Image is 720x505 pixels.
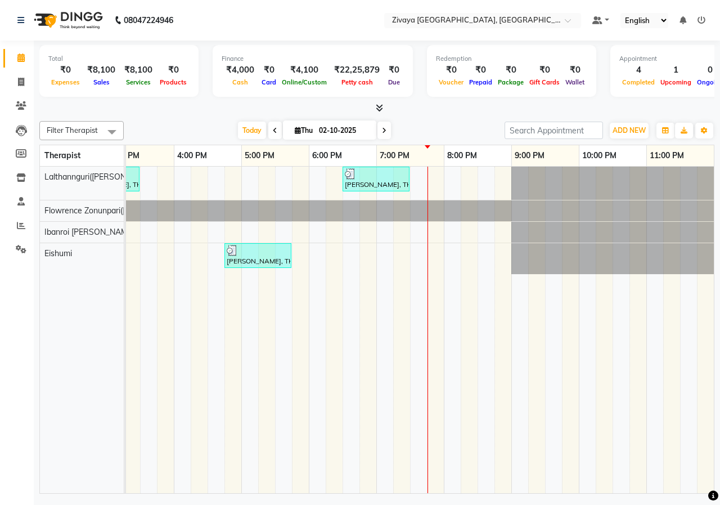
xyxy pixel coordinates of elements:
[505,122,603,139] input: Search Appointment
[466,78,495,86] span: Prepaid
[562,78,587,86] span: Wallet
[279,64,330,77] div: ₹4,100
[279,78,330,86] span: Online/Custom
[495,64,526,77] div: ₹0
[385,78,403,86] span: Due
[124,5,173,36] b: 08047224946
[226,245,290,266] div: [PERSON_NAME], TK04, 04:45 PM-05:45 PM, Swedish De-Stress - 60 Mins
[344,168,408,190] div: [PERSON_NAME], TK05, 06:30 PM-07:30 PM, Swedish De-Stress - 60 Mins
[526,78,562,86] span: Gift Cards
[512,148,547,164] a: 9:00 PM
[658,78,694,86] span: Upcoming
[444,148,480,164] a: 8:00 PM
[619,64,658,77] div: 4
[658,64,694,77] div: 1
[242,148,277,164] a: 5:00 PM
[495,78,526,86] span: Package
[47,126,98,135] span: Filter Therapist
[44,248,72,258] span: Eishumi
[466,64,495,77] div: ₹0
[579,148,619,164] a: 10:00 PM
[44,227,134,237] span: Ibanroi [PERSON_NAME]
[610,123,649,138] button: ADD NEW
[259,64,279,77] div: ₹0
[309,148,345,164] a: 6:00 PM
[238,122,266,139] span: Today
[44,205,188,216] span: Flowrence Zonunpari([PERSON_NAME])
[330,64,384,77] div: ₹22,25,879
[339,78,376,86] span: Petty cash
[229,78,251,86] span: Cash
[91,78,112,86] span: Sales
[44,172,157,182] span: Lalthannguri([PERSON_NAME])
[384,64,404,77] div: ₹0
[174,148,210,164] a: 4:00 PM
[436,78,466,86] span: Voucher
[613,126,646,135] span: ADD NEW
[48,64,83,77] div: ₹0
[222,54,404,64] div: Finance
[292,126,316,135] span: Thu
[526,64,562,77] div: ₹0
[562,64,587,77] div: ₹0
[316,122,372,139] input: 2025-10-02
[120,64,157,77] div: ₹8,100
[259,78,279,86] span: Card
[377,148,412,164] a: 7:00 PM
[436,54,587,64] div: Redemption
[48,54,190,64] div: Total
[157,78,190,86] span: Products
[436,64,466,77] div: ₹0
[48,78,83,86] span: Expenses
[44,150,80,160] span: Therapist
[83,64,120,77] div: ₹8,100
[647,148,687,164] a: 11:00 PM
[29,5,106,36] img: logo
[157,64,190,77] div: ₹0
[222,64,259,77] div: ₹4,000
[619,78,658,86] span: Completed
[123,78,154,86] span: Services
